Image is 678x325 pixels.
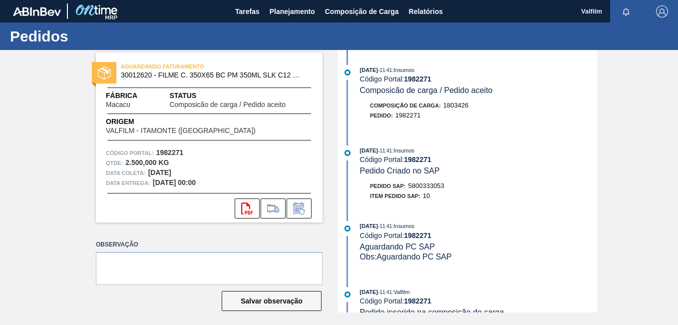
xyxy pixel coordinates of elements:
[13,7,61,16] img: TNhmsLtSVTkK8tSr43FrP2fwEKptu5GPRR3wAAAABJRU5ErkJggg==
[222,291,322,311] button: Salvar observação
[423,192,430,199] span: 10
[106,168,146,178] span: Data coleta:
[392,289,409,295] span: : Valfilm
[360,166,440,175] span: Pedido Criado no SAP
[106,127,256,134] span: VALFILM - ITAMONTE ([GEOGRAPHIC_DATA])
[287,198,312,218] div: Informar alteração no pedido
[96,237,323,252] label: Observação
[148,168,171,176] strong: [DATE]
[370,102,441,108] span: Composição de Carga :
[370,193,420,199] span: Item pedido SAP:
[443,101,469,109] span: 1803426
[360,75,597,83] div: Código Portal:
[360,242,435,251] span: Aguardando PC SAP
[610,4,642,18] button: Notificações
[10,30,187,42] h1: Pedidos
[360,86,493,94] span: Composicão de carga / Pedido aceito
[370,112,393,118] span: Pedido :
[360,147,378,153] span: [DATE]
[360,155,597,163] div: Código Portal:
[125,158,169,166] strong: 2.500,000 KG
[360,252,452,261] span: Obs: Aguardando PC SAP
[656,5,668,17] img: Logout
[378,223,392,229] span: - 11:41
[360,297,597,305] div: Código Portal:
[360,308,504,316] span: Pedido inserido na composição de carga
[169,101,286,108] span: Composicão de carga / Pedido aceito
[106,116,284,127] span: Origem
[344,225,350,231] img: atual
[156,148,184,156] strong: 1982271
[378,148,392,153] span: - 11:41
[106,90,162,101] span: Fábrica
[344,150,350,156] img: atual
[325,5,399,17] span: Composição de Carga
[344,291,350,297] img: atual
[392,67,414,73] span: : Insumos
[378,289,392,295] span: - 11:41
[270,5,315,17] span: Planejamento
[106,158,123,168] span: Qtde :
[404,231,431,239] strong: 1982271
[378,67,392,73] span: - 11:41
[360,223,378,229] span: [DATE]
[235,198,260,218] div: Abrir arquivo PDF
[408,182,444,189] span: 5800333053
[106,178,150,188] span: Data entrega:
[121,61,261,71] span: AGUARDANDO FATURAMENTO
[404,75,431,83] strong: 1982271
[392,147,414,153] span: : Insumos
[106,148,154,158] span: Código Portal:
[404,155,431,163] strong: 1982271
[360,67,378,73] span: [DATE]
[404,297,431,305] strong: 1982271
[360,231,597,239] div: Código Portal:
[121,71,302,79] span: 30012620 - FILME C. 350X65 BC PM 350ML SLK C12 429
[360,289,378,295] span: [DATE]
[235,5,260,17] span: Tarefas
[395,111,421,119] span: 1982271
[261,198,286,218] div: Ir para Composição de Carga
[153,178,196,186] strong: [DATE] 00:00
[98,66,111,79] img: status
[370,183,406,189] span: Pedido SAP:
[392,223,414,229] span: : Insumos
[344,69,350,75] img: atual
[409,5,443,17] span: Relatórios
[106,101,130,108] span: Macacu
[169,90,313,101] span: Status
